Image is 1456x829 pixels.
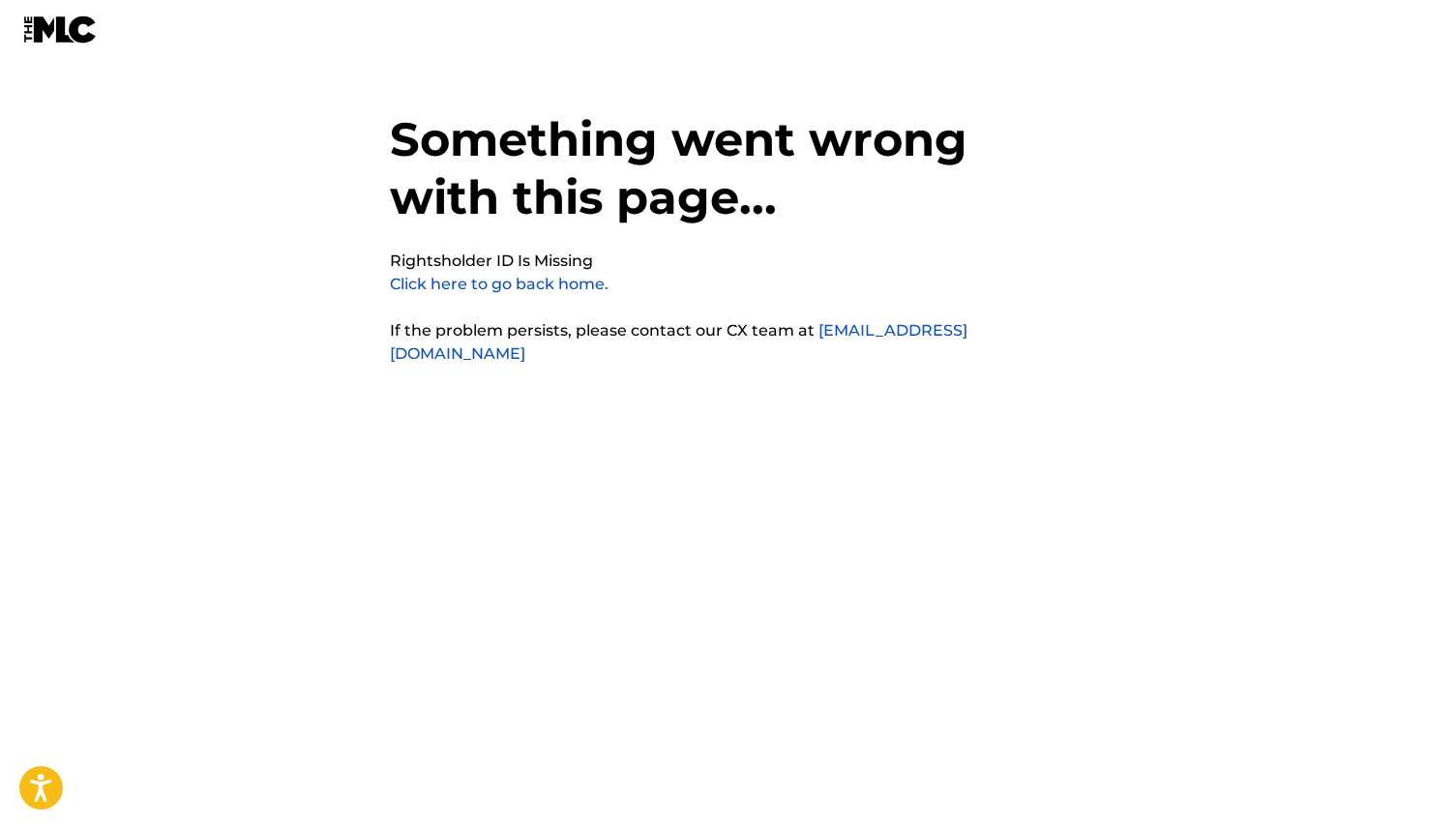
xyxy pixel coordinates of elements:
[23,15,98,44] img: MLC Logo
[390,110,1067,250] h1: Something went wrong with this page...
[390,319,1067,366] p: If the problem persists, please contact our CX team at
[390,275,609,293] a: Click here to go back home.
[390,321,967,363] a: [EMAIL_ADDRESS][DOMAIN_NAME]
[390,250,593,273] pre: Rightsholder ID Is Missing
